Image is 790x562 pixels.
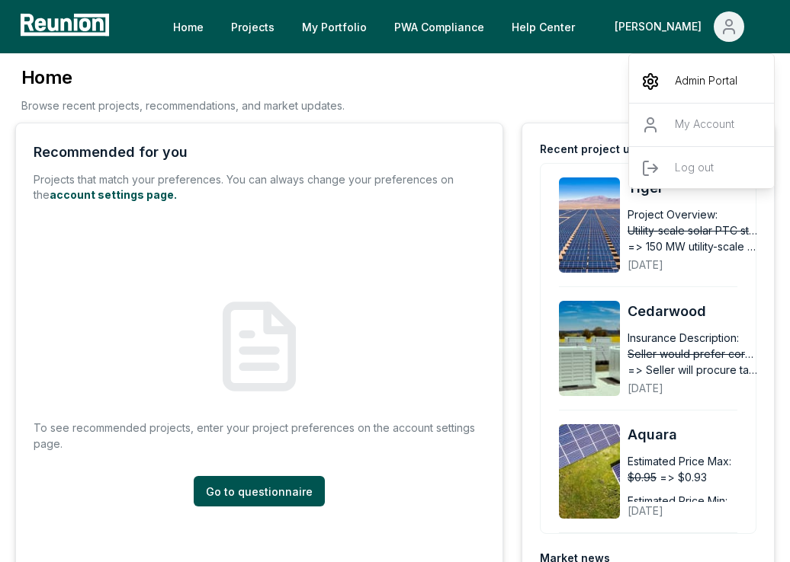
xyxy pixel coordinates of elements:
[559,301,620,396] img: Cedarwood
[628,238,759,254] span: => 150 MW utility-scale solar ITC from a very experienced sponsor.
[628,362,759,378] span: => Seller will procure tax credit insurance
[499,11,587,42] a: Help Center
[628,206,718,222] div: Project Overview:
[660,469,707,485] span: => $0.93
[628,222,759,238] span: Utility-scale solar PTC strip from a strong sponsor.
[194,476,325,506] a: Go to questionnaire
[34,142,188,163] div: Recommended for you
[21,97,345,113] p: Browse recent projects, recommendations, and market updates.
[628,469,657,485] span: $0.95
[161,11,216,42] a: Home
[540,142,667,157] div: Recent project updates
[559,424,620,519] img: Aquara
[50,188,177,201] a: account settings page.
[675,72,737,91] p: Admin Portal
[628,453,731,469] div: Estimated Price Max:
[161,11,775,42] nav: Main
[628,330,739,346] div: Insurance Description:
[34,173,454,201] span: Projects that match your preferences. You can always change your preferences on the
[219,11,287,42] a: Projects
[628,346,759,362] span: Seller would prefer corporate guarantee in lieu of insurance.
[290,11,379,42] a: My Portfolio
[675,116,734,134] p: My Account
[602,11,756,42] button: [PERSON_NAME]
[21,65,345,90] h3: Home
[629,60,776,196] div: [PERSON_NAME]
[675,159,714,177] p: Log out
[615,11,708,42] div: [PERSON_NAME]
[382,11,496,42] a: PWA Compliance
[629,60,776,103] a: Admin Portal
[34,420,485,452] p: To see recommended projects, enter your project preferences on the account settings page.
[559,177,620,273] img: Tiger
